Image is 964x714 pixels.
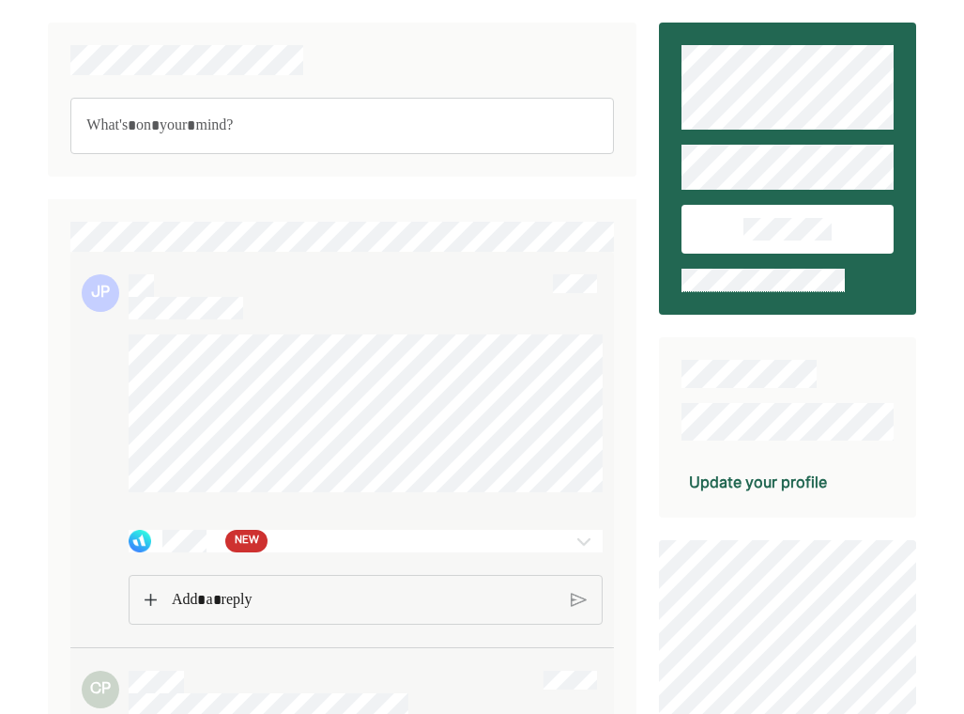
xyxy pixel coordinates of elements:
div: Rich Text Editor. Editing area: main [70,98,613,154]
span: NEW [235,532,259,551]
div: Update your profile [689,471,827,493]
div: JP [82,274,119,312]
div: CP [82,671,119,708]
div: Rich Text Editor. Editing area: main [161,576,565,625]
